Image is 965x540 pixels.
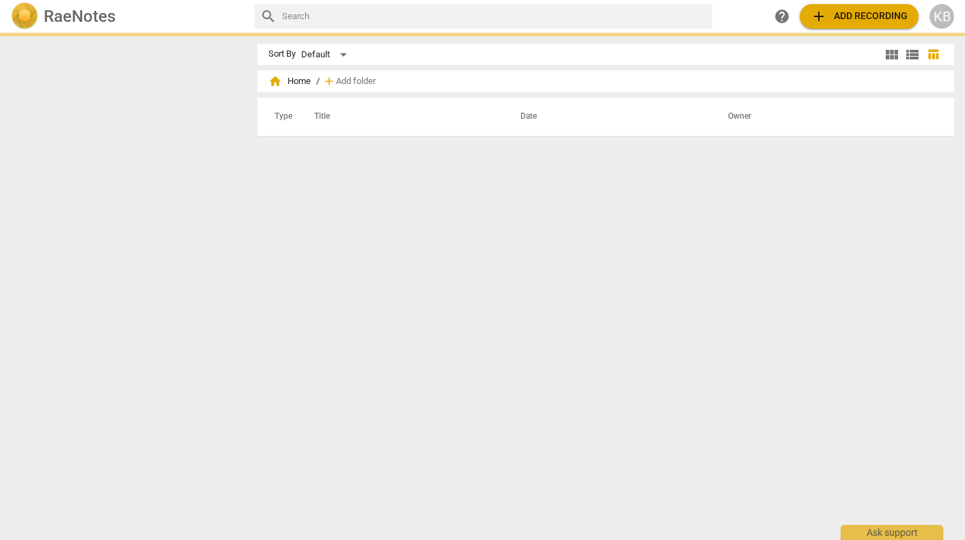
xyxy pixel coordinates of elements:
[841,525,943,540] div: Ask support
[316,76,320,87] span: /
[811,8,827,25] span: add
[770,4,794,29] a: Help
[268,74,282,88] span: home
[11,3,244,30] a: LogoRaeNotes
[264,98,298,136] th: Type
[902,44,923,65] button: List view
[301,44,352,66] div: Default
[504,98,712,136] th: Date
[44,7,115,26] h2: RaeNotes
[268,74,311,88] span: Home
[260,8,277,25] span: search
[268,49,296,59] div: Sort By
[322,74,336,88] span: add
[774,8,790,25] span: help
[11,3,38,30] img: Logo
[884,46,900,63] span: view_module
[336,76,376,87] span: Add folder
[927,48,940,61] span: table_chart
[800,4,919,29] button: Upload
[904,46,921,63] span: view_list
[923,44,943,65] button: Table view
[929,4,954,29] button: KB
[712,98,940,136] th: Owner
[298,98,504,136] th: Title
[282,5,707,27] input: Search
[811,8,908,25] span: Add recording
[882,44,902,65] button: Tile view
